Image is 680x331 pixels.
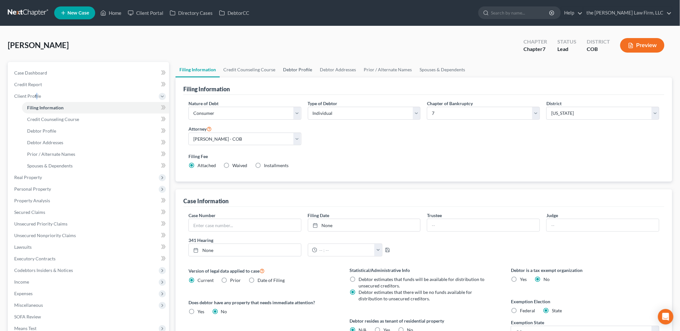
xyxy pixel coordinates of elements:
[359,289,472,301] span: Debtor estimates that there will be no funds available for distribution to unsecured creditors.
[188,125,212,133] label: Attorney
[198,277,214,283] span: Current
[511,298,659,305] label: Exemption Election
[27,163,73,168] span: Spouses & Dependents
[22,114,169,125] a: Credit Counseling Course
[14,302,43,308] span: Miscellaneous
[658,309,674,325] div: Open Intercom Messenger
[520,276,527,282] span: Yes
[27,151,75,157] span: Prior / Alternate Names
[8,40,69,50] span: [PERSON_NAME]
[308,219,421,231] a: None
[198,163,216,168] span: Attached
[9,195,169,206] a: Property Analysis
[584,7,672,19] a: the [PERSON_NAME] Law Firm, LLC
[67,11,89,15] span: New Case
[427,212,442,219] label: Trustee
[14,175,42,180] span: Real Property
[511,267,659,274] label: Debtor is a tax exempt organization
[9,67,169,79] a: Case Dashboard
[9,241,169,253] a: Lawsuits
[14,326,36,331] span: Means Test
[511,319,544,326] label: Exemption State
[27,128,56,134] span: Debtor Profile
[22,125,169,137] a: Debtor Profile
[523,38,547,45] div: Chapter
[189,244,301,256] a: None
[258,277,285,283] span: Date of Filing
[317,244,375,256] input: -- : --
[27,116,79,122] span: Credit Counseling Course
[279,62,316,77] a: Debtor Profile
[9,230,169,241] a: Unsecured Nonpriority Claims
[14,93,41,99] span: Client Profile
[188,153,659,160] label: Filing Fee
[188,212,216,219] label: Case Number
[491,7,550,19] input: Search by name...
[14,244,32,250] span: Lawsuits
[427,100,473,107] label: Chapter of Bankruptcy
[198,309,204,314] span: Yes
[14,314,41,319] span: SOFA Review
[22,137,169,148] a: Debtor Addresses
[14,256,56,261] span: Executory Contracts
[427,219,540,231] input: --
[561,7,583,19] a: Help
[14,186,51,192] span: Personal Property
[14,267,73,273] span: Codebtors Insiders & Notices
[308,100,338,107] label: Type of Debtor
[14,70,47,75] span: Case Dashboard
[520,308,535,313] span: Federal
[188,100,218,107] label: Nature of Debt
[552,308,562,313] span: State
[14,198,50,203] span: Property Analysis
[416,62,469,77] a: Spouses & Dependents
[587,45,610,53] div: COB
[14,209,45,215] span: Secured Claims
[264,163,289,168] span: Installments
[557,38,576,45] div: Status
[546,212,558,219] label: Judge
[221,309,227,314] span: No
[316,62,360,77] a: Debtor Addresses
[22,148,169,160] a: Prior / Alternate Names
[176,62,220,77] a: Filing Information
[27,140,63,145] span: Debtor Addresses
[14,233,76,238] span: Unsecured Nonpriority Claims
[9,218,169,230] a: Unsecured Priority Claims
[188,267,337,275] label: Version of legal data applied to case
[14,221,67,226] span: Unsecured Priority Claims
[587,38,610,45] div: District
[9,206,169,218] a: Secured Claims
[620,38,665,53] button: Preview
[543,276,550,282] span: No
[233,163,248,168] span: Waived
[14,279,29,285] span: Income
[125,7,167,19] a: Client Portal
[183,85,230,93] div: Filing Information
[188,299,337,306] label: Does debtor have any property that needs immediate attention?
[523,45,547,53] div: Chapter
[185,237,424,244] label: 341 Hearing
[14,82,42,87] span: Credit Report
[359,276,485,288] span: Debtor estimates that funds will be available for distribution to unsecured creditors.
[230,277,241,283] span: Prior
[220,62,279,77] a: Credit Counseling Course
[183,197,229,205] div: Case Information
[14,291,33,296] span: Expenses
[350,317,498,324] label: Debtor resides as tenant of residential property
[97,7,125,19] a: Home
[216,7,252,19] a: DebtorCC
[557,45,576,53] div: Lead
[189,219,301,231] input: Enter case number...
[547,219,659,231] input: --
[22,160,169,172] a: Spouses & Dependents
[167,7,216,19] a: Directory Cases
[27,105,64,110] span: Filing Information
[543,46,545,52] span: 7
[546,100,562,107] label: District
[22,102,169,114] a: Filing Information
[308,212,330,219] label: Filing Date
[9,79,169,90] a: Credit Report
[350,267,498,274] label: Statistical/Administrative Info
[360,62,416,77] a: Prior / Alternate Names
